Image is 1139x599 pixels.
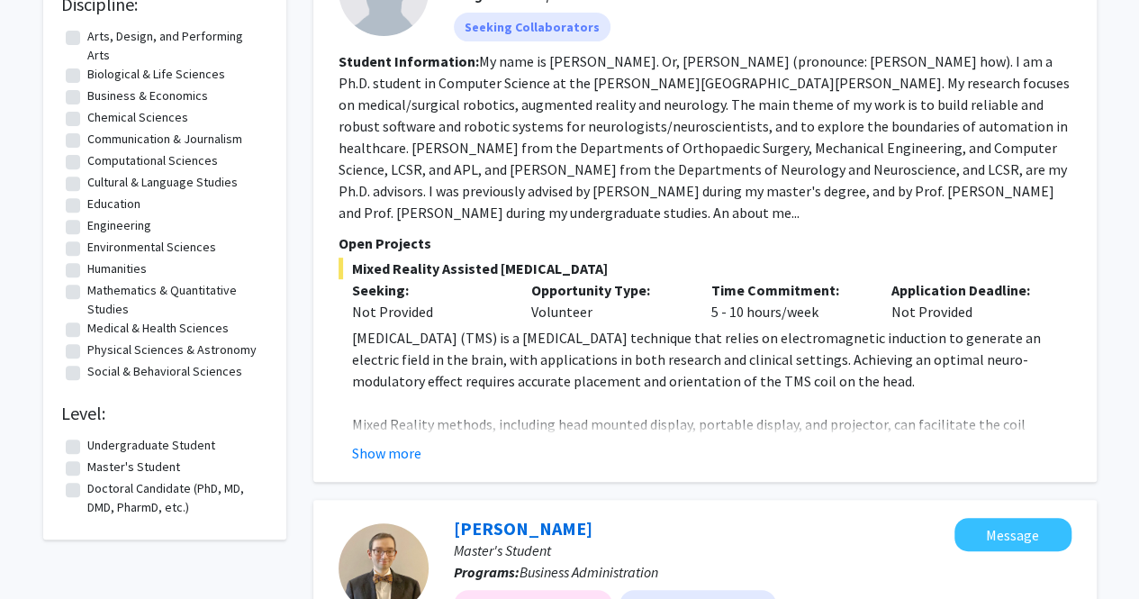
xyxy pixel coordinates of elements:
[339,52,1070,222] fg-read-more: My name is [PERSON_NAME]. Or, [PERSON_NAME] (pronounce: [PERSON_NAME] how). I am a Ph.D. student ...
[531,279,684,301] p: Opportunity Type:
[454,13,610,41] mat-chip: Seeking Collaborators
[87,259,147,278] label: Humanities
[87,458,180,476] label: Master's Student
[698,279,878,322] div: 5 - 10 hours/week
[878,279,1058,322] div: Not Provided
[520,563,658,581] span: Business Administration
[352,279,505,301] p: Seeking:
[454,517,592,540] a: [PERSON_NAME]
[454,563,520,581] b: Programs:
[711,279,864,301] p: Time Commitment:
[339,258,1071,279] span: Mixed Reality Assisted [MEDICAL_DATA]
[87,479,264,517] label: Doctoral Candidate (PhD, MD, DMD, PharmD, etc.)
[518,279,698,322] div: Volunteer
[87,319,229,338] label: Medical & Health Sciences
[87,195,140,213] label: Education
[87,65,225,84] label: Biological & Life Sciences
[339,52,479,70] b: Student Information:
[87,130,242,149] label: Communication & Journalism
[339,234,431,252] span: Open Projects
[87,216,151,235] label: Engineering
[87,362,242,381] label: Social & Behavioral Sciences
[87,340,257,359] label: Physical Sciences & Astronomy
[454,541,551,559] span: Master's Student
[87,86,208,105] label: Business & Economics
[352,301,505,322] div: Not Provided
[87,436,215,455] label: Undergraduate Student
[891,279,1044,301] p: Application Deadline:
[61,403,268,424] h2: Level:
[87,27,264,65] label: Arts, Design, and Performing Arts
[87,281,264,319] label: Mathematics & Quantitative Studies
[352,442,421,464] button: Show more
[87,238,216,257] label: Environmental Sciences
[954,518,1071,551] button: Message Andrew Michaelson
[14,518,77,585] iframe: Chat
[352,329,1041,390] span: [MEDICAL_DATA] (TMS) is a [MEDICAL_DATA] technique that relies on electromagnetic induction to ge...
[87,173,238,192] label: Cultural & Language Studies
[87,151,218,170] label: Computational Sciences
[352,413,1071,457] p: Mixed Reality methods, including head mounted display, portable display, and projector, can facil...
[87,108,188,127] label: Chemical Sciences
